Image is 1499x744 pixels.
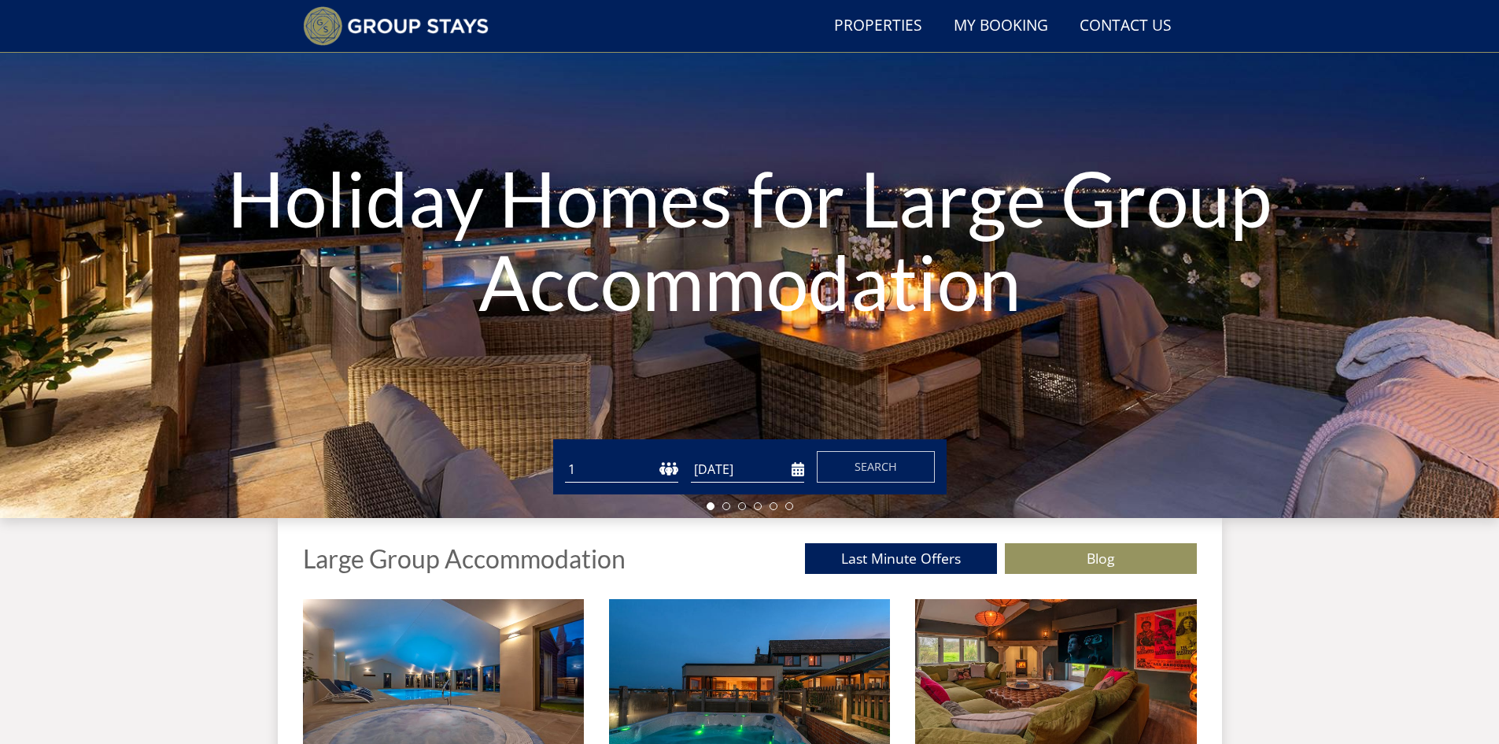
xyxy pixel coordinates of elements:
[1005,543,1197,574] a: Blog
[817,451,935,483] button: Search
[303,545,626,572] h1: Large Group Accommodation
[1073,9,1178,44] a: Contact Us
[805,543,997,574] a: Last Minute Offers
[855,459,897,474] span: Search
[303,6,489,46] img: Group Stays
[691,457,804,483] input: Arrival Date
[947,9,1054,44] a: My Booking
[828,9,929,44] a: Properties
[225,125,1275,354] h1: Holiday Homes for Large Group Accommodation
